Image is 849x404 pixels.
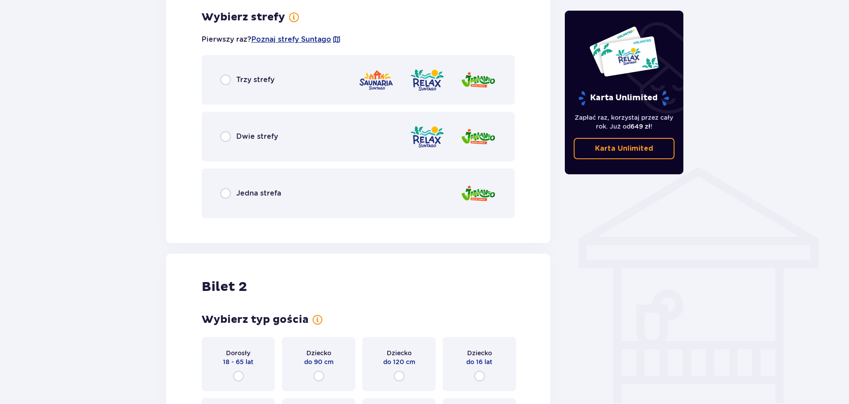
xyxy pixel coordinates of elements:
[595,144,653,153] p: Karta Unlimited
[223,357,254,366] span: 18 - 65 lat
[467,349,492,357] span: Dziecko
[574,113,675,131] p: Zapłać raz, korzystaj przez cały rok. Już od !
[589,26,659,77] img: Dwie karty całoroczne do Suntago z napisem 'UNLIMITED RELAX', na białym tle z tropikalnymi liśćmi...
[387,349,412,357] span: Dziecko
[578,90,670,106] p: Karta Unlimited
[251,35,331,44] a: Poznaj strefy Suntago
[631,123,651,130] span: 649 zł
[236,75,274,85] span: Trzy strefy
[304,357,333,366] span: do 90 cm
[236,132,278,141] span: Dwie strefy
[358,67,394,93] img: Saunaria
[202,313,309,326] h3: Wybierz typ gościa
[202,35,341,44] p: Pierwszy raz?
[383,357,415,366] span: do 120 cm
[226,349,250,357] span: Dorosły
[460,181,496,206] img: Jamango
[574,138,675,159] a: Karta Unlimited
[306,349,331,357] span: Dziecko
[466,357,492,366] span: do 16 lat
[460,67,496,93] img: Jamango
[236,188,281,198] span: Jedna strefa
[202,278,247,295] h2: Bilet 2
[409,124,445,149] img: Relax
[202,11,285,24] h3: Wybierz strefy
[460,124,496,149] img: Jamango
[409,67,445,93] img: Relax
